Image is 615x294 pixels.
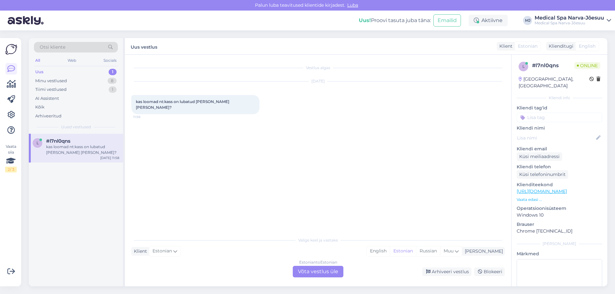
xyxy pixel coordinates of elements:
p: Klienditeekond [517,181,602,188]
div: Tiimi vestlused [35,86,67,93]
div: Kõik [35,104,45,110]
div: Estonian to Estonian [299,259,337,265]
span: English [579,43,595,50]
div: AI Assistent [35,95,59,102]
span: #l7nl0qns [46,138,70,144]
b: Uus! [359,17,371,23]
div: Medical Spa Narva-Jõesuu [535,15,604,20]
a: Medical Spa Narva-JõesuuMedical Spa Narva-Jõesuu [535,15,611,26]
span: kas loomad nt:kass on lubatud [PERSON_NAME] [PERSON_NAME]? [136,99,230,110]
label: Uus vestlus [131,42,157,51]
div: Valige keel ja vastake [131,237,505,243]
div: Klient [131,248,147,255]
span: l [522,64,525,69]
p: Chrome [TECHNICAL_ID] [517,228,602,234]
div: Uus [35,69,44,75]
p: Brauser [517,221,602,228]
div: Arhiveeri vestlus [422,267,471,276]
span: Muu [444,248,454,254]
div: 1 [109,86,117,93]
input: Lisa nimi [517,134,595,141]
div: Blokeeri [474,267,505,276]
span: Estonian [152,248,172,255]
div: Aktiivne [469,15,508,26]
span: Online [574,62,600,69]
span: Otsi kliente [40,44,65,51]
p: Vaata edasi ... [517,197,602,203]
div: 2 / 3 [5,167,17,172]
span: Uued vestlused [61,124,91,130]
div: # l7nl0qns [532,62,574,69]
div: 1 [109,69,117,75]
div: Estonian [390,246,416,256]
p: Operatsioonisüsteem [517,205,602,212]
div: Kliendi info [517,95,602,101]
div: Klienditugi [546,43,573,50]
input: Lisa tag [517,113,602,122]
div: Arhiveeritud [35,113,61,119]
div: kas loomad nt:kass on lubatud [PERSON_NAME] [PERSON_NAME]? [46,144,119,155]
div: Web [66,56,78,65]
div: [PERSON_NAME] [462,248,503,255]
span: l [37,140,39,145]
p: Kliendi nimi [517,125,602,131]
div: MJ [523,16,532,25]
p: Kliendi email [517,146,602,152]
div: Küsi meiliaadressi [517,152,562,161]
div: [PERSON_NAME] [517,241,602,247]
div: Minu vestlused [35,78,67,84]
div: Vaata siia [5,144,17,172]
div: Russian [416,246,440,256]
div: Socials [102,56,118,65]
div: Medical Spa Narva-Jõesuu [535,20,604,26]
div: Proovi tasuta juba täna: [359,17,431,24]
div: Võta vestlus üle [293,266,343,277]
div: Küsi telefoninumbrit [517,170,568,179]
div: All [34,56,41,65]
div: English [367,246,390,256]
a: [URL][DOMAIN_NAME] [517,188,567,194]
p: Kliendi telefon [517,163,602,170]
span: Luba [345,2,360,8]
p: Märkmed [517,250,602,257]
div: [DATE] 11:58 [100,155,119,160]
span: Estonian [518,43,537,50]
img: Askly Logo [5,43,17,55]
p: Windows 10 [517,212,602,219]
div: [DATE] [131,78,505,84]
span: 11:58 [133,115,157,119]
p: Kliendi tag'id [517,105,602,111]
div: Vestlus algas [131,65,505,71]
button: Emailid [433,14,461,27]
div: 8 [108,78,117,84]
div: Klient [497,43,512,50]
div: [GEOGRAPHIC_DATA], [GEOGRAPHIC_DATA] [519,76,589,89]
